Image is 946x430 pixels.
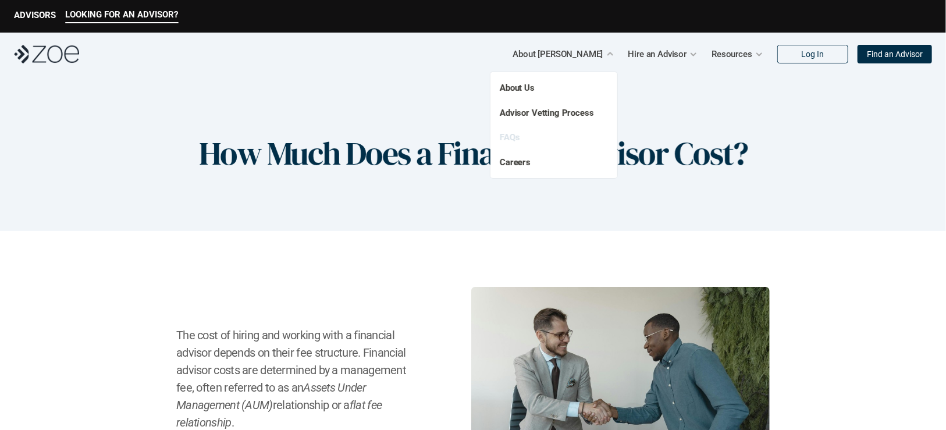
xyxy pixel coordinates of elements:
[500,132,520,143] a: FAQs
[14,10,56,20] p: ADVISORS
[802,49,824,59] p: Log In
[66,9,179,20] p: LOOKING FOR AN ADVISOR?
[867,49,923,59] p: Find an Advisor
[858,45,932,63] a: Find an Advisor
[628,45,687,63] p: Hire an Advisor
[712,45,752,63] p: Resources
[176,398,385,429] em: flat fee relationship
[176,381,368,412] em: Assets Under Management (AUM)
[777,45,848,63] a: Log In
[513,45,603,63] p: About [PERSON_NAME]
[500,157,531,168] a: Careers
[199,134,748,173] h1: How Much Does a Financial Advisor Cost?
[500,108,594,118] a: Advisor Vetting Process
[500,83,535,93] a: About Us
